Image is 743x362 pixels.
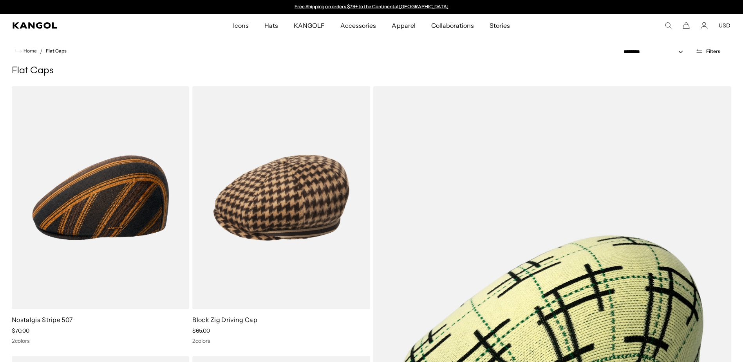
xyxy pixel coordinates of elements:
[423,14,482,37] a: Collaborations
[706,49,720,54] span: Filters
[340,14,376,37] span: Accessories
[719,22,730,29] button: USD
[691,48,725,55] button: Open filters
[15,47,37,54] a: Home
[294,14,325,37] span: KANGOLF
[490,14,510,37] span: Stories
[291,4,452,10] div: Announcement
[37,46,43,56] li: /
[12,86,189,309] img: Nostalgia Stripe 507
[192,86,370,309] img: Block Zig Driving Cap
[665,22,672,29] summary: Search here
[384,14,423,37] a: Apparel
[22,48,37,54] span: Home
[291,4,452,10] slideshow-component: Announcement bar
[701,22,708,29] a: Account
[192,337,370,344] div: 2 colors
[482,14,518,37] a: Stories
[12,316,73,324] a: Nostalgia Stripe 507
[392,14,415,37] span: Apparel
[286,14,333,37] a: KANGOLF
[12,337,189,344] div: 2 colors
[683,22,690,29] button: Cart
[233,14,249,37] span: Icons
[295,4,448,9] a: Free Shipping on orders $79+ to the Continental [GEOGRAPHIC_DATA]
[291,4,452,10] div: 1 of 2
[257,14,286,37] a: Hats
[431,14,474,37] span: Collaborations
[12,327,29,334] span: $70.00
[13,22,154,29] a: Kangol
[192,327,210,334] span: $65.00
[333,14,384,37] a: Accessories
[225,14,257,37] a: Icons
[46,48,67,54] a: Flat Caps
[12,65,731,77] h1: Flat Caps
[192,316,257,324] a: Block Zig Driving Cap
[620,48,691,56] select: Sort by: Featured
[264,14,278,37] span: Hats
